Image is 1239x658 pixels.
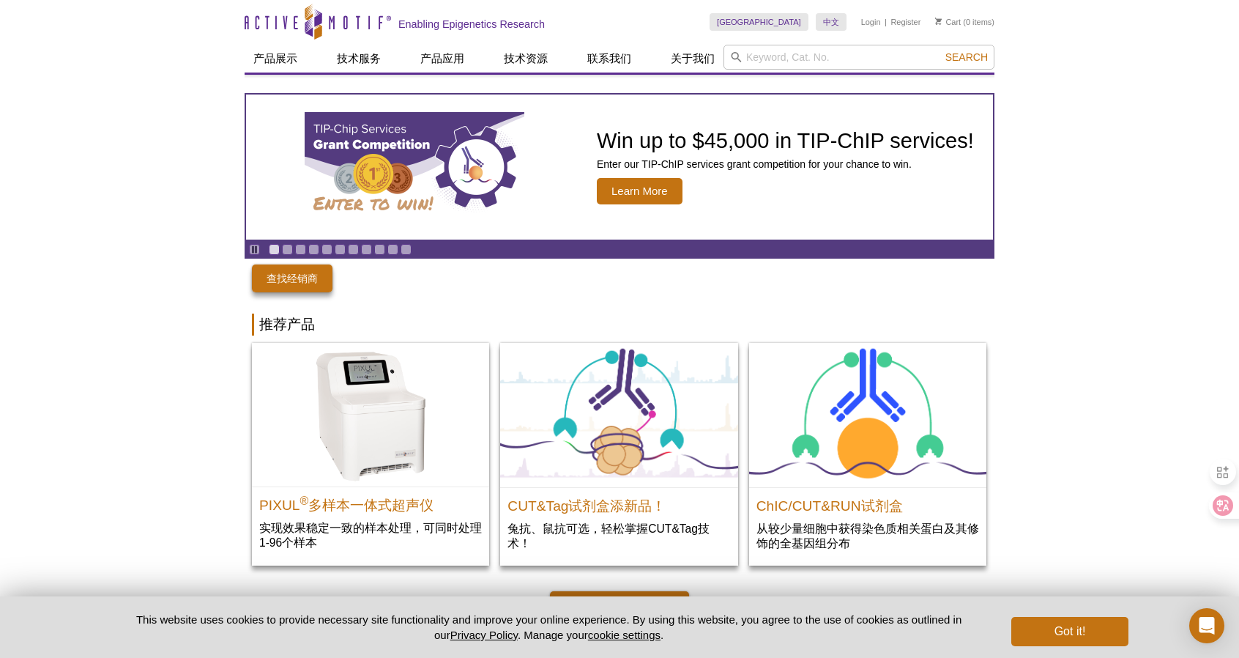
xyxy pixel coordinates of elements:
[885,13,887,31] li: |
[1189,608,1224,643] div: Open Intercom Messenger
[259,520,482,550] p: 实现效果稳定一致的样本处理，可同时处理1-96个样本
[507,521,730,551] p: 兔抗、鼠抗可选，轻松掌握CUT&Tag技术！
[308,244,319,255] a: Go to slide 4
[252,343,489,487] img: PIXUL Multi-Sample Sonicator
[935,17,961,27] a: Cart
[588,629,661,641] button: cookie settings
[252,265,332,292] a: 查找经销商
[299,495,308,507] sup: ®
[259,491,482,513] h2: PIXUL 多样本一体式超声仪
[495,45,557,73] a: 技术资源
[500,343,737,566] a: CUT&Tag试剂盒添新品！ CUT&Tag试剂盒添新品！ 兔抗、鼠抗可选，轻松掌握CUT&Tag技术！
[662,45,723,73] a: 关于我们
[749,343,986,487] img: ChIC/CUT&RUN Assay Kit
[935,18,942,25] img: Your Cart
[245,45,306,73] a: 产品展示
[401,244,412,255] a: Go to slide 11
[578,45,640,73] a: 联系我们
[111,612,987,643] p: This website uses cookies to provide necessary site functionality and improve your online experie...
[282,244,293,255] a: Go to slide 2
[1011,617,1128,646] button: Got it!
[597,178,682,204] span: Learn More
[935,13,994,31] li: (0 items)
[398,18,545,31] h2: Enabling Epigenetics Research
[756,492,979,514] h2: ChIC/CUT&RUN试剂盒
[252,343,489,565] a: PIXUL Multi-Sample Sonicator PIXUL®多样本一体式超声仪 实现效果稳定一致的样本处理，可同时处理1-96个样本
[749,343,986,566] a: ChIC/CUT&RUN Assay Kit ChIC/CUT&RUN试剂盒 从较少量细胞中获得染色质相关蛋白及其修饰的全基因组分布
[335,244,346,255] a: Go to slide 6
[723,45,994,70] input: Keyword, Cat. No.
[550,591,689,621] a: 查看所有产品
[387,244,398,255] a: Go to slide 10
[246,95,993,240] article: TIP-ChIP Services Grant Competition
[305,112,524,222] img: TIP-ChIP Services Grant Competition
[348,244,359,255] a: Go to slide 7
[816,13,847,31] a: 中文
[450,629,518,641] a: Privacy Policy
[500,343,737,487] img: CUT&Tag试剂盒添新品！
[249,244,260,255] a: Toggle autoplay
[710,13,808,31] a: [GEOGRAPHIC_DATA]
[941,51,992,64] button: Search
[507,492,730,514] h2: CUT&Tag试剂盒添新品！
[374,244,385,255] a: Go to slide 9
[412,45,473,73] a: 产品应用
[328,45,390,73] a: 技术服务
[945,51,988,63] span: Search
[756,521,979,551] p: 从较少量细胞中获得染色质相关蛋白及其修饰的全基因组分布
[597,130,974,152] h2: Win up to $45,000 in TIP-ChIP services!
[861,17,881,27] a: Login
[269,244,280,255] a: Go to slide 1
[295,244,306,255] a: Go to slide 3
[246,95,993,240] a: TIP-ChIP Services Grant Competition Win up to $45,000 in TIP-ChIP services! Enter our TIP-ChIP se...
[252,314,987,336] h2: 推荐产品
[321,244,332,255] a: Go to slide 5
[597,158,974,171] p: Enter our TIP-ChIP services grant competition for your chance to win.
[890,17,920,27] a: Register
[361,244,372,255] a: Go to slide 8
